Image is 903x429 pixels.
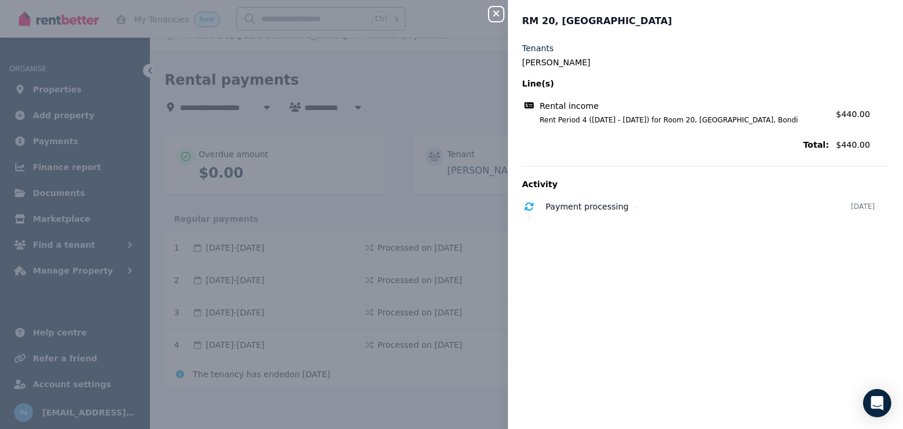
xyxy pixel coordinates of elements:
span: Total: [522,139,829,151]
time: [DATE] [851,202,875,211]
span: Rent Period 4 ([DATE] - [DATE]) for Room 20, [GEOGRAPHIC_DATA], Bondi [526,115,829,125]
span: RM 20, [GEOGRAPHIC_DATA] [522,14,672,28]
span: Rental income [540,100,598,112]
p: Activity [522,178,889,190]
label: Tenants [522,42,554,54]
span: Payment processing [546,202,628,211]
span: $440.00 [836,109,870,119]
div: Open Intercom Messenger [863,389,891,417]
legend: [PERSON_NAME] [522,56,889,68]
span: Line(s) [522,78,829,89]
span: $440.00 [836,139,889,151]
